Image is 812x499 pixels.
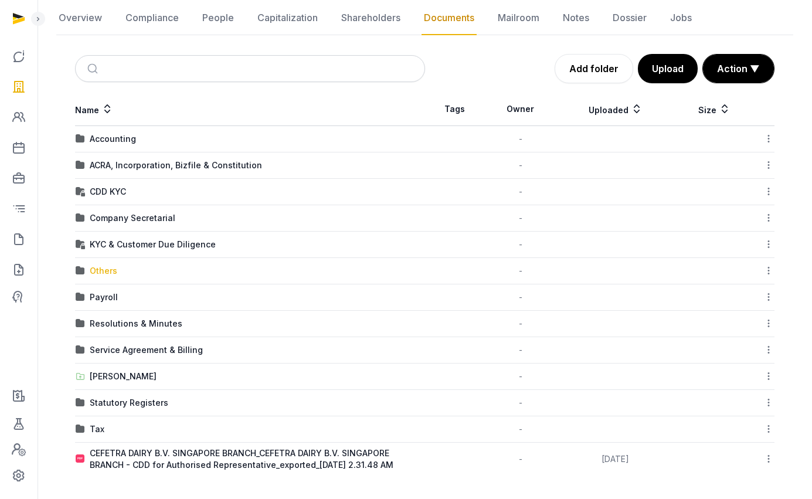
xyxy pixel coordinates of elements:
[90,423,104,435] div: Tax
[76,454,85,464] img: pdf.svg
[485,443,557,476] td: -
[485,232,557,258] td: -
[674,93,755,126] th: Size
[485,416,557,443] td: -
[90,212,175,224] div: Company Secretarial
[76,240,85,249] img: folder-locked-icon.svg
[555,54,633,83] a: Add folder
[76,425,85,434] img: folder.svg
[703,55,774,83] button: Action ▼
[610,1,649,35] a: Dossier
[90,159,262,171] div: ACRA, Incorporation, Bizfile & Constitution
[485,179,557,205] td: -
[485,126,557,152] td: -
[485,337,557,364] td: -
[485,258,557,284] td: -
[560,1,592,35] a: Notes
[668,1,694,35] a: Jobs
[76,293,85,302] img: folder.svg
[485,311,557,337] td: -
[76,345,85,355] img: folder.svg
[56,1,793,35] nav: Tabs
[80,56,108,82] button: Submit
[56,1,104,35] a: Overview
[90,344,203,356] div: Service Agreement & Billing
[425,93,485,126] th: Tags
[485,390,557,416] td: -
[485,152,557,179] td: -
[255,1,320,35] a: Capitalization
[495,1,542,35] a: Mailroom
[485,364,557,390] td: -
[90,133,136,145] div: Accounting
[76,398,85,408] img: folder.svg
[339,1,403,35] a: Shareholders
[602,454,629,464] span: [DATE]
[76,187,85,196] img: folder-locked-icon.svg
[76,213,85,223] img: folder.svg
[75,93,425,126] th: Name
[90,318,182,330] div: Resolutions & Minutes
[485,93,557,126] th: Owner
[200,1,236,35] a: People
[556,93,674,126] th: Uploaded
[76,319,85,328] img: folder.svg
[485,205,557,232] td: -
[90,291,118,303] div: Payroll
[90,265,117,277] div: Others
[90,397,168,409] div: Statutory Registers
[90,186,126,198] div: CDD KYC
[90,447,424,471] div: CEFETRA DAIRY B.V. SINGAPORE BRANCH_CEFETRA DAIRY B.V. SINGAPORE BRANCH - CDD for Authorised Repr...
[485,284,557,311] td: -
[76,134,85,144] img: folder.svg
[76,372,85,381] img: folder-upload.svg
[638,54,698,83] button: Upload
[76,161,85,170] img: folder.svg
[90,371,157,382] div: [PERSON_NAME]
[76,266,85,276] img: folder.svg
[422,1,477,35] a: Documents
[90,239,216,250] div: KYC & Customer Due Diligence
[123,1,181,35] a: Compliance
